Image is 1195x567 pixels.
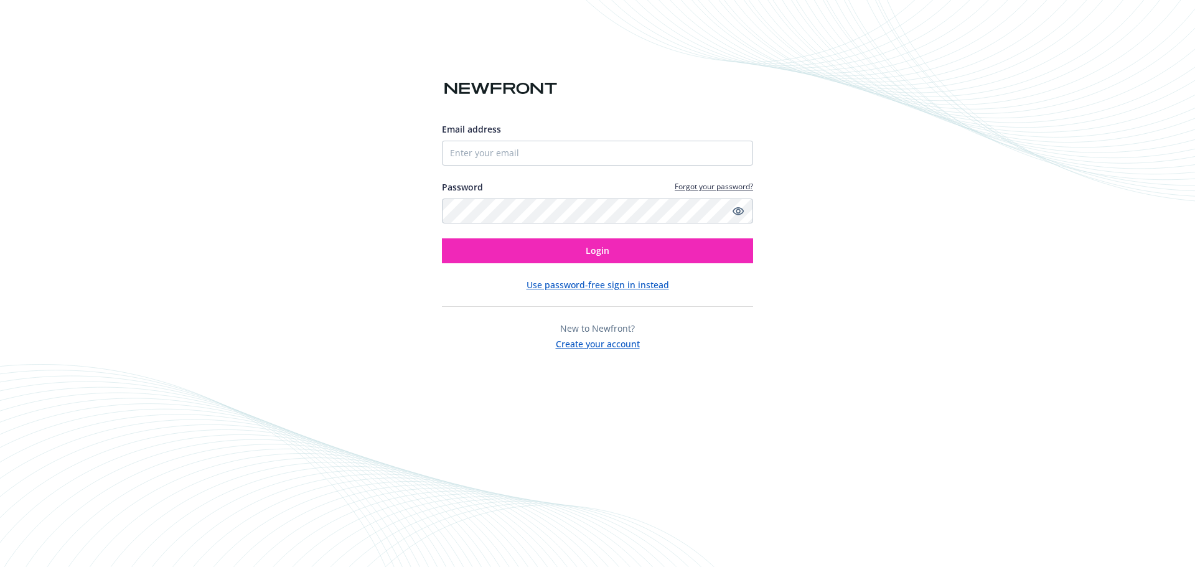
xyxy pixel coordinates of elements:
[442,199,753,223] input: Enter your password
[442,78,560,100] img: Newfront logo
[560,322,635,334] span: New to Newfront?
[442,123,501,135] span: Email address
[442,141,753,166] input: Enter your email
[586,245,609,256] span: Login
[675,181,753,192] a: Forgot your password?
[556,335,640,350] button: Create your account
[527,278,669,291] button: Use password-free sign in instead
[442,238,753,263] button: Login
[731,204,746,218] a: Show password
[442,180,483,194] label: Password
